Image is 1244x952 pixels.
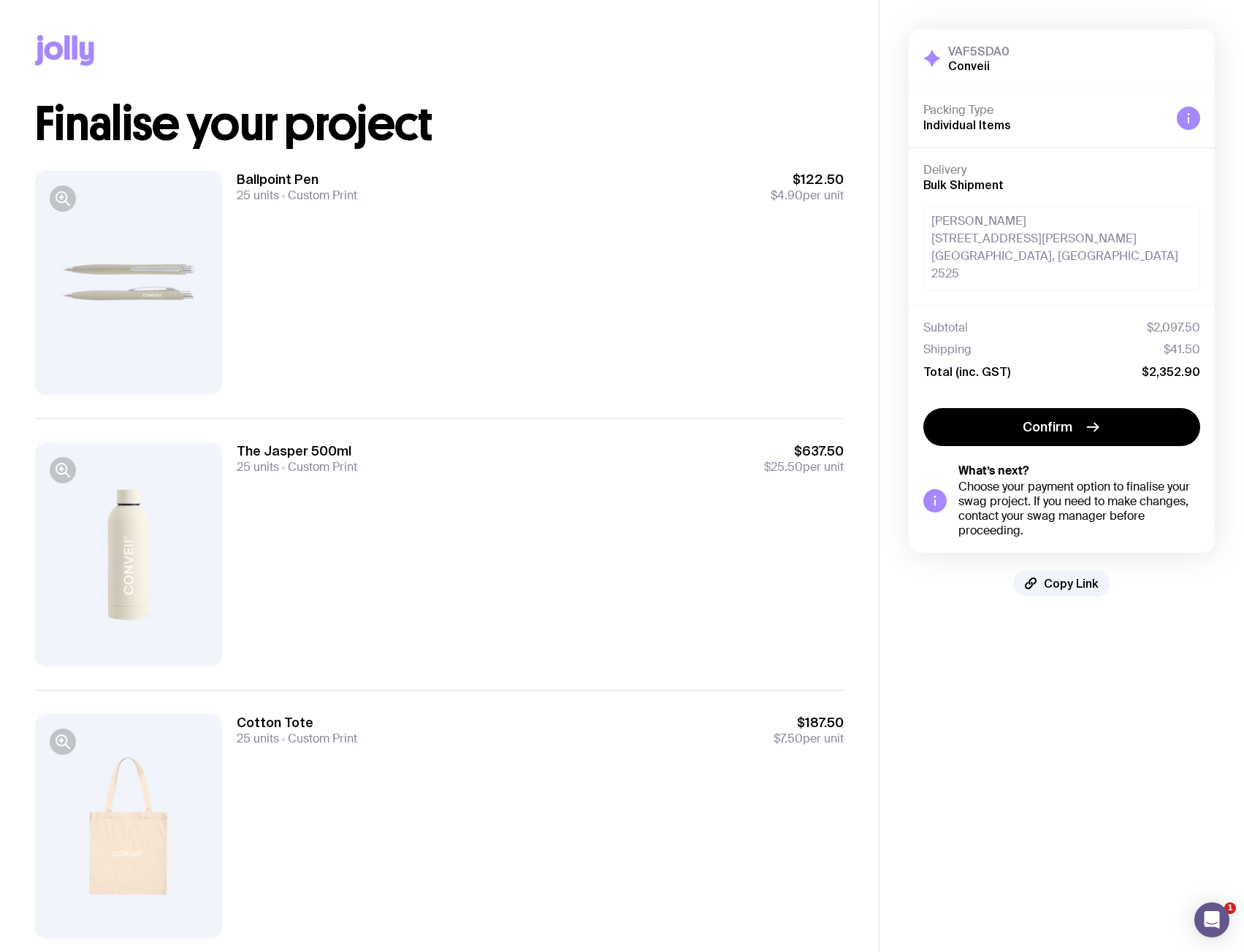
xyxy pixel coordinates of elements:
[774,714,844,732] span: $187.50
[237,171,357,188] h3: Ballpoint Pen
[1224,902,1236,914] span: 1
[923,118,1011,131] span: Individual Items
[958,480,1200,538] div: Choose your payment option to finalise your swag project. If you need to make changes, contact yo...
[771,171,844,188] span: $122.50
[1023,418,1072,436] span: Confirm
[923,103,1165,118] h4: Packing Type
[1044,576,1099,591] span: Copy Link
[1147,320,1200,335] span: $2,097.50
[774,731,803,746] span: $7.50
[1164,342,1200,357] span: $41.50
[923,364,1010,379] span: Total (inc. GST)
[1142,364,1200,379] span: $2,352.90
[1194,902,1229,937] div: Open Intercom Messenger
[237,442,357,460] h3: The Jasper 500ml
[774,732,844,746] span: per unit
[958,464,1200,478] h5: What’s next?
[35,101,844,147] h1: Finalise your project
[1013,570,1110,596] button: Copy Link
[923,204,1200,291] div: [PERSON_NAME] [STREET_ADDRESS][PERSON_NAME] [GEOGRAPHIC_DATA], [GEOGRAPHIC_DATA] 2525
[237,714,357,732] h3: Cotton Tote
[764,442,844,460] span: $637.50
[279,188,357,203] span: Custom Print
[764,459,803,475] span: $25.50
[279,731,357,746] span: Custom Print
[923,408,1200,446] button: Confirm
[237,459,279,475] span: 25 units
[279,459,357,475] span: Custom Print
[923,342,972,357] span: Shipping
[764,460,844,475] span: per unit
[923,320,968,335] span: Subtotal
[948,44,1010,58] h3: VAF5SDA0
[771,188,844,203] span: per unit
[237,188,279,203] span: 25 units
[948,58,1010,73] h2: Conveii
[923,178,1004,191] span: Bulk Shipment
[237,731,279,746] span: 25 units
[771,188,803,203] span: $4.90
[923,163,1200,177] h4: Delivery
